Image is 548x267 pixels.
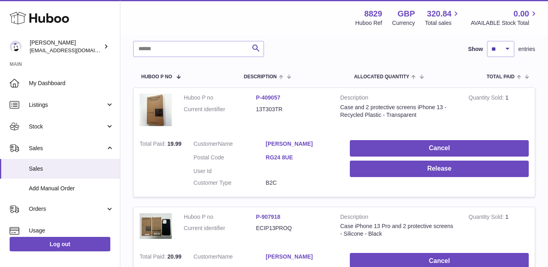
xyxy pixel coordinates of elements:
[340,222,457,238] div: Case iPhone 13 Pro and 2 protective screens - Silicone - Black
[468,45,483,53] label: Show
[513,8,529,19] span: 0.00
[425,8,461,27] a: 320.84 Total sales
[29,145,106,152] span: Sales
[350,140,529,157] button: Cancel
[340,104,457,119] div: Case and 2 protective screens iPhone 13 - Recycled Plastic - Transparent
[29,185,114,192] span: Add Manual Order
[518,45,535,53] span: entries
[392,19,415,27] div: Currency
[184,106,256,113] dt: Current identifier
[340,94,457,104] strong: Description
[140,213,172,239] img: 88291701543469.png
[193,253,218,260] span: Customer
[193,167,266,175] dt: User Id
[244,74,277,79] span: Description
[29,123,106,130] span: Stock
[29,205,106,213] span: Orders
[193,253,266,263] dt: Name
[29,227,114,234] span: Usage
[469,214,505,222] strong: Quantity Sold
[256,224,328,232] dd: ECIP13PROQ
[140,253,167,262] strong: Total Paid
[167,141,181,147] span: 19.99
[471,8,538,27] a: 0.00 AVAILABLE Stock Total
[29,101,106,109] span: Listings
[266,140,338,148] a: [PERSON_NAME]
[469,94,505,103] strong: Quantity Sold
[30,39,102,54] div: [PERSON_NAME]
[398,8,415,19] strong: GBP
[10,237,110,251] a: Log out
[140,141,167,149] strong: Total Paid
[193,154,266,163] dt: Postal Code
[471,19,538,27] span: AVAILABLE Stock Total
[463,207,535,247] td: 1
[427,8,451,19] span: 320.84
[425,19,461,27] span: Total sales
[256,214,280,220] a: P-907918
[487,74,515,79] span: Total paid
[463,88,535,134] td: 1
[354,74,409,79] span: ALLOCATED Quantity
[193,141,218,147] span: Customer
[184,94,256,102] dt: Huboo P no
[355,19,382,27] div: Huboo Ref
[29,79,114,87] span: My Dashboard
[184,224,256,232] dt: Current identifier
[30,47,118,53] span: [EMAIL_ADDRESS][DOMAIN_NAME]
[167,253,181,260] span: 20.99
[364,8,382,19] strong: 8829
[10,41,22,53] img: commandes@kpmatech.com
[256,94,280,101] a: P-409057
[193,140,266,150] dt: Name
[266,253,338,261] a: [PERSON_NAME]
[256,106,328,113] dd: 13T303TR
[266,154,338,161] a: RG24 8UE
[140,94,172,126] img: 88291680273440.png
[29,165,114,173] span: Sales
[266,179,338,187] dd: B2C
[141,74,172,79] span: Huboo P no
[340,213,457,223] strong: Description
[350,161,529,177] button: Release
[184,213,256,221] dt: Huboo P no
[193,179,266,187] dt: Customer Type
